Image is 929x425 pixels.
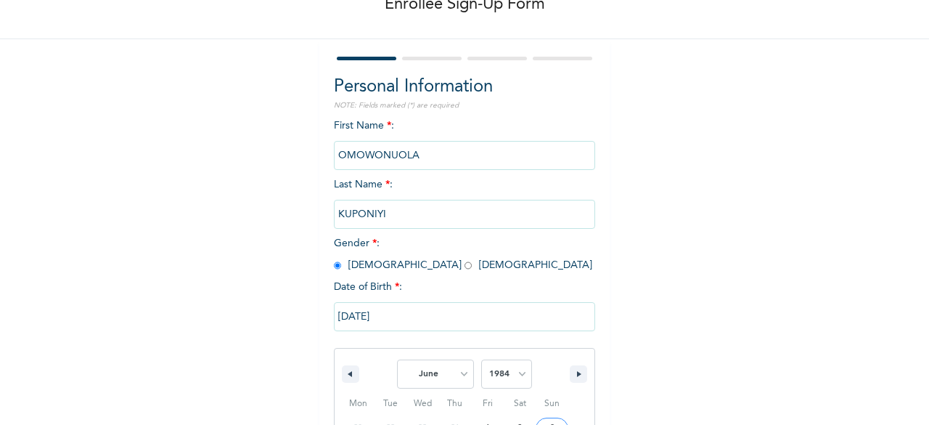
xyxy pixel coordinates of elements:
h2: Personal Information [334,74,595,100]
span: Fri [471,392,504,416]
span: First Name : [334,121,595,161]
span: Date of Birth : [334,280,402,295]
span: Mon [342,392,375,416]
span: Sun [536,392,568,416]
span: Wed [406,392,439,416]
p: NOTE: Fields marked (*) are required [334,100,595,111]
span: Gender : [DEMOGRAPHIC_DATA] [DEMOGRAPHIC_DATA] [334,238,592,270]
input: Enter your first name [334,141,595,170]
input: Enter your last name [334,200,595,229]
span: Sat [504,392,536,416]
input: DD-MM-YYYY [334,302,595,331]
span: Tue [375,392,407,416]
span: Last Name : [334,179,595,219]
span: Thu [439,392,472,416]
